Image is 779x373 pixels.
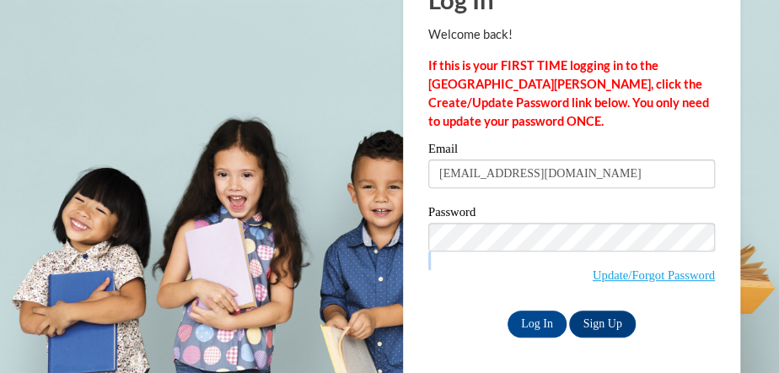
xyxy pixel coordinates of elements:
a: Update/Forgot Password [593,268,715,282]
strong: If this is your FIRST TIME logging in to the [GEOGRAPHIC_DATA][PERSON_NAME], click the Create/Upd... [428,58,709,128]
p: Welcome back! [428,25,715,44]
input: Log In [508,311,567,338]
label: Email [428,143,715,159]
label: Password [428,206,715,223]
a: Sign Up [569,311,635,338]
